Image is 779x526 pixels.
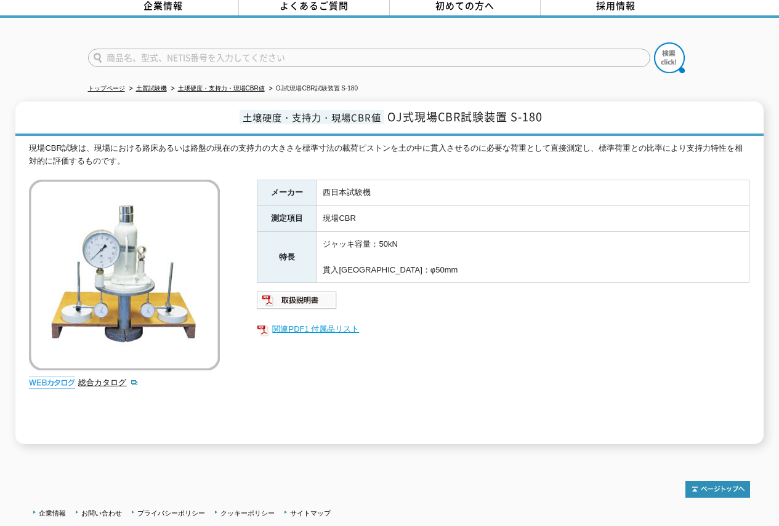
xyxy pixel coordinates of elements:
[29,180,220,370] img: OJ式現場CBR試験装置 S-180
[257,290,337,310] img: 取扱説明書
[290,509,331,517] a: サイトマップ
[88,49,650,67] input: 商品名、型式、NETIS番号を入力してください
[317,206,749,232] td: 現場CBR
[81,509,122,517] a: お問い合わせ
[317,180,749,206] td: 西日本試験機
[39,509,66,517] a: 企業情報
[178,85,265,92] a: 土壌硬度・支持力・現場CBR値
[136,85,167,92] a: 土質試験機
[88,85,125,92] a: トップページ
[387,108,543,125] span: OJ式現場CBR試験装置 S-180
[267,82,358,95] li: OJ式現場CBR試験装置 S-180
[240,110,384,124] span: 土壌硬度・支持力・現場CBR値
[257,321,749,337] a: 関連PDF1 付属品リスト
[220,509,275,517] a: クッキーポリシー
[257,206,317,232] th: 測定項目
[137,509,205,517] a: プライバシーポリシー
[257,299,337,308] a: 取扱説明書
[257,232,317,283] th: 特長
[29,142,749,168] div: 現場CBR試験は、現場における路床あるいは路盤の現在の支持力の大きさを標準寸法の載荷ピストンを土の中に貫入させるのに必要な荷重として直接測定し、標準荷重との比率により支持力特性を相対的に評価する...
[654,42,685,73] img: btn_search.png
[685,481,750,498] img: トップページへ
[78,378,139,387] a: 総合カタログ
[257,180,317,206] th: メーカー
[317,232,749,283] td: ジャッキ容量：50kN 貫入[GEOGRAPHIC_DATA]：φ50mm
[29,377,75,389] img: webカタログ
